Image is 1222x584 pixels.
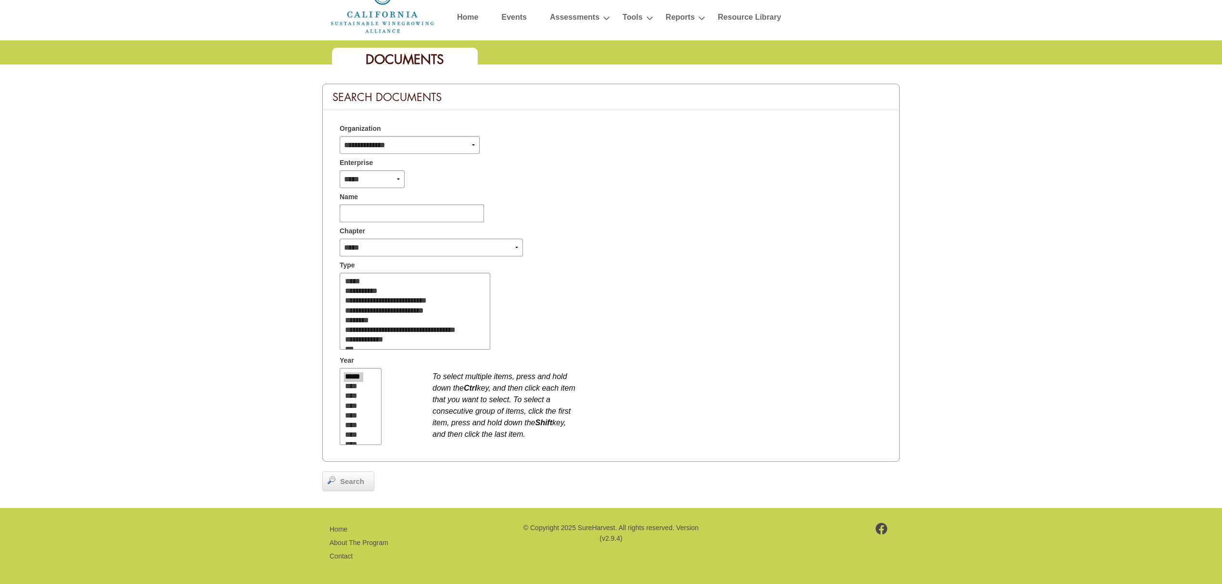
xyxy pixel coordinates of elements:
a: Search [322,471,374,492]
a: Events [501,11,526,27]
b: Ctrl [464,384,477,392]
div: Search Documents [323,84,899,110]
a: Resource Library [718,11,781,27]
a: Home [330,525,347,533]
span: Search [335,476,369,487]
a: Assessments [550,11,599,27]
span: Year [340,355,354,366]
a: Contact [330,552,353,560]
a: Reports [666,11,695,27]
span: Type [340,260,355,270]
span: Organization [340,124,381,134]
b: Shift [535,419,552,427]
span: Enterprise [340,158,373,168]
img: footer-facebook.png [876,523,888,534]
span: Name [340,192,358,202]
img: magnifier.png [328,476,335,484]
a: Tools [623,11,642,27]
p: © Copyright 2025 SureHarvest. All rights reserved. Version (v2.9.4) [522,522,700,544]
span: Documents [366,51,444,68]
a: About The Program [330,539,388,546]
span: Chapter [340,226,365,236]
a: Home [457,11,478,27]
div: To select multiple items, press and hold down the key, and then click each item that you want to ... [433,366,577,440]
